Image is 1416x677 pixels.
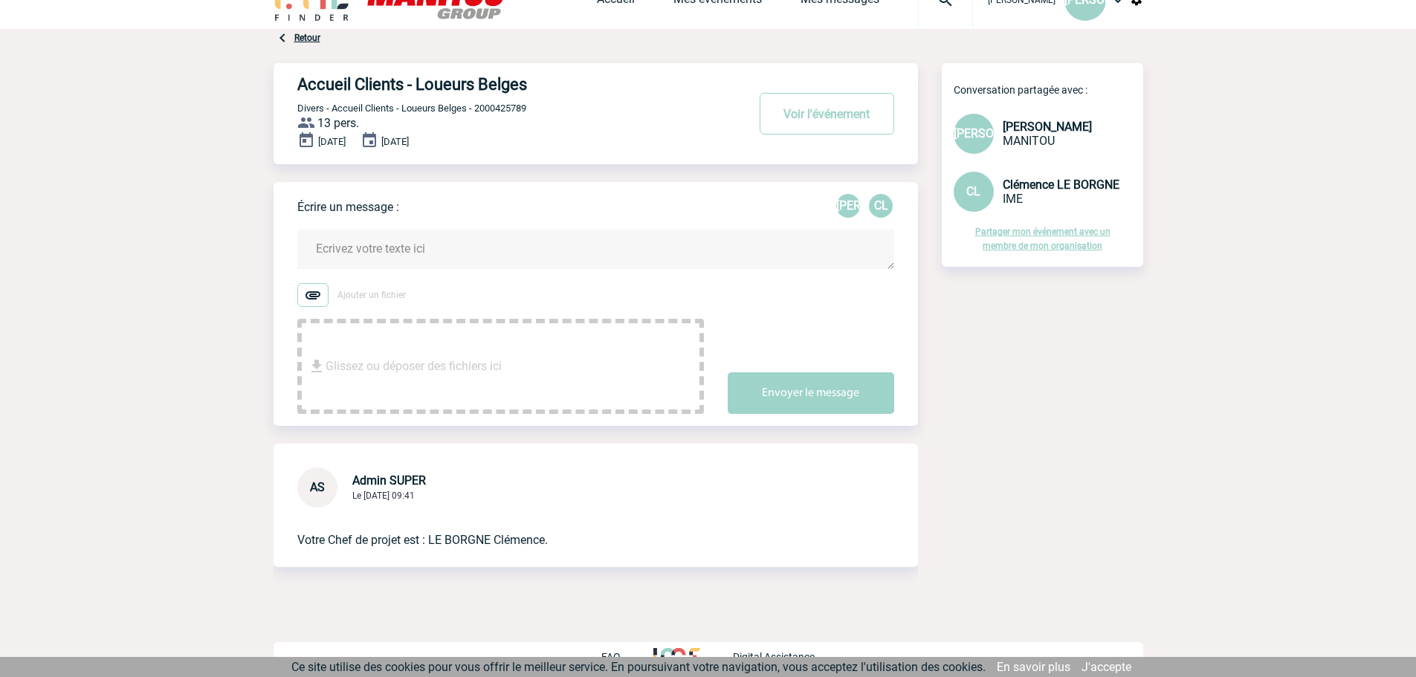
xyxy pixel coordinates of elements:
[297,200,399,214] p: Écrire un message :
[310,480,325,494] span: AS
[291,660,986,674] span: Ce site utilise des cookies pour vous offrir le meilleur service. En poursuivant votre navigation...
[1003,134,1055,148] span: MANITOU
[294,33,320,43] a: Retour
[997,660,1070,674] a: En savoir plus
[954,126,1043,140] span: [PERSON_NAME]
[869,194,893,218] div: Clémence LE BORGNE
[297,75,702,94] h4: Accueil Clients - Loueurs Belges
[601,649,653,663] a: FAQ
[1003,178,1119,192] span: Clémence LE BORGNE
[733,651,815,663] p: Digital Assistance
[975,227,1111,251] a: Partager mon événement avec un membre de mon organisation
[381,136,409,147] span: [DATE]
[954,84,1143,96] p: Conversation partagée avec :
[297,103,526,114] span: Divers - Accueil Clients - Loueurs Belges - 2000425789
[836,194,860,218] p: [PERSON_NAME]
[728,372,894,414] button: Envoyer le message
[1003,192,1023,206] span: IME
[966,184,980,198] span: CL
[308,357,326,375] img: file_download.svg
[337,290,406,300] span: Ajouter un fichier
[836,194,860,218] div: Julie OUVRARD
[1082,660,1131,674] a: J'accepte
[601,651,621,663] p: FAQ
[326,329,502,404] span: Glissez ou déposer des fichiers ici
[653,648,699,666] img: http://www.idealmeetingsevents.fr/
[869,194,893,218] p: CL
[317,116,359,130] span: 13 pers.
[297,508,853,549] p: Votre Chef de projet est : LE BORGNE Clémence.
[760,93,894,135] button: Voir l'événement
[352,490,415,501] span: Le [DATE] 09:41
[1003,120,1092,134] span: [PERSON_NAME]
[318,136,346,147] span: [DATE]
[352,473,426,487] span: Admin SUPER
